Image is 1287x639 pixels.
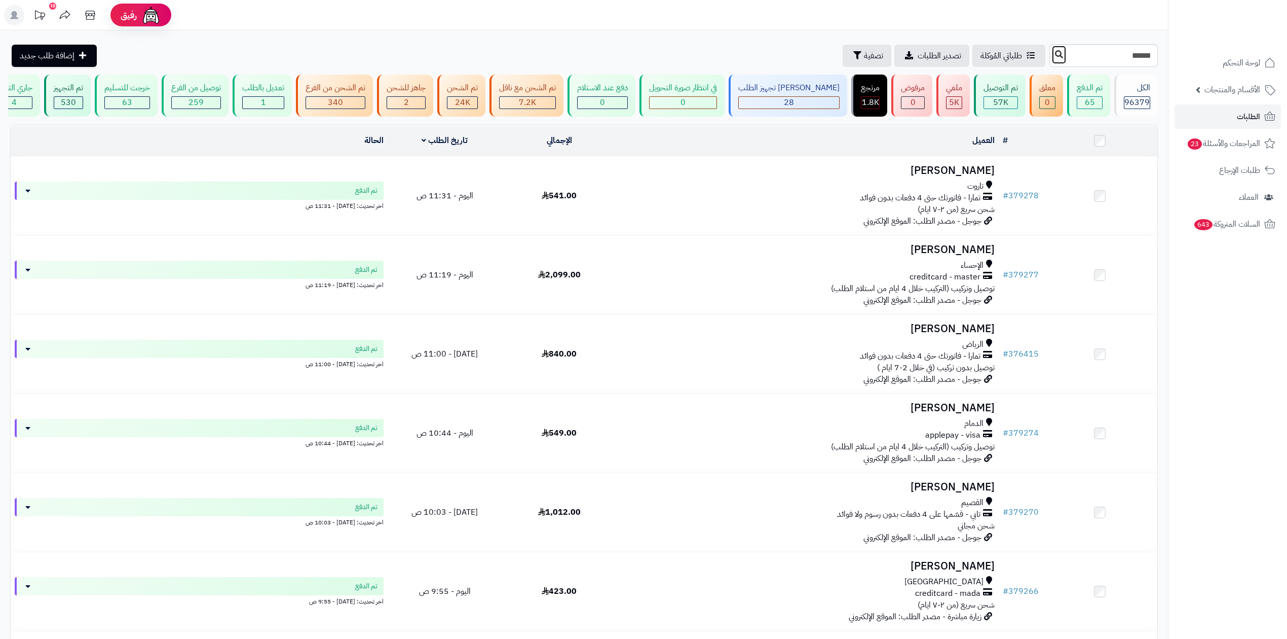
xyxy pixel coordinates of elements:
[417,190,473,202] span: اليوم - 11:31 ص
[904,576,983,588] span: [GEOGRAPHIC_DATA]
[122,96,132,109] span: 63
[1003,506,1008,518] span: #
[864,50,883,62] span: تصفية
[1077,82,1103,94] div: تم الدفع
[20,50,74,62] span: إضافة طلب جديد
[42,75,93,117] a: تم التجهيز 530
[1003,269,1039,281] a: #379277
[417,269,473,281] span: اليوم - 11:19 ص
[12,45,97,67] a: إضافة طلب جديد
[565,75,637,117] a: دفع عند الاستلام 0
[918,203,995,216] span: شحن سريع (من ٢-٧ ايام)
[27,5,52,28] a: تحديثات المنصة
[487,75,565,117] a: تم الشحن مع ناقل 7.2K
[1175,158,1281,183] a: طلبات الإرجاع
[105,97,149,109] div: 63
[843,45,891,67] button: تصفية
[831,282,995,295] span: توصيل وتركيب (التركيب خلال 4 ايام من استلام الطلب)
[542,585,577,597] span: 423.00
[12,96,17,109] span: 4
[1175,51,1281,75] a: لوحة التحكم
[863,531,981,544] span: جوجل - مصدر الطلب: الموقع الإلكتروني
[1112,75,1160,117] a: الكل96379
[980,50,1022,62] span: طلباتي المُوكلة
[889,75,934,117] a: مرفوض 0
[1188,138,1202,150] span: 23
[355,186,377,196] span: تم الدفع
[1204,83,1260,97] span: الأقسام والمنتجات
[447,97,477,109] div: 24017
[861,97,879,109] div: 1840
[355,423,377,433] span: تم الدفع
[621,481,995,493] h3: [PERSON_NAME]
[1223,56,1260,70] span: لوحة التحكم
[621,560,995,572] h3: [PERSON_NAME]
[1003,427,1039,439] a: #379274
[894,45,969,67] a: تصدير الطلبات
[934,75,972,117] a: ملغي 5K
[964,418,983,430] span: الدمام
[387,97,425,109] div: 2
[15,516,384,527] div: اخر تحديث: [DATE] - 10:03 ص
[447,82,478,94] div: تم الشحن
[435,75,487,117] a: تم الشحن 24K
[542,348,577,360] span: 840.00
[621,165,995,176] h3: [PERSON_NAME]
[946,82,962,94] div: ملغي
[243,97,284,109] div: 1
[15,595,384,606] div: اخر تحديث: [DATE] - 9:55 ص
[1175,185,1281,209] a: العملاء
[1194,219,1213,230] span: 643
[637,75,727,117] a: في انتظار صورة التحويل 0
[455,96,470,109] span: 24K
[104,82,150,94] div: خرجت للتسليم
[911,96,916,109] span: 0
[61,96,76,109] span: 530
[355,344,377,354] span: تم الدفع
[967,181,983,192] span: تاروت
[831,441,995,453] span: توصيل وتركيب (التركيب خلال 4 ايام من استلام الطلب)
[925,430,980,441] span: applepay - visa
[1193,217,1260,231] span: السلات المتروكة
[1237,110,1260,124] span: الطلبات
[961,497,983,509] span: القصيم
[500,97,555,109] div: 7222
[1040,97,1055,109] div: 0
[739,97,839,109] div: 28
[1028,75,1065,117] a: معلق 0
[863,373,981,385] span: جوجل - مصدر الطلب: الموقع الإلكتروني
[242,82,284,94] div: تعديل بالطلب
[542,427,577,439] span: 549.00
[727,75,849,117] a: [PERSON_NAME] تجهيز الطلب 28
[93,75,160,117] a: خرجت للتسليم 63
[1219,163,1260,177] span: طلبات الإرجاع
[1124,96,1150,109] span: 96379
[1003,348,1039,360] a: #376415
[172,97,220,109] div: 259
[650,97,716,109] div: 0
[621,402,995,414] h3: [PERSON_NAME]
[261,96,266,109] span: 1
[1003,269,1008,281] span: #
[49,3,56,10] div: 10
[171,82,221,94] div: توصيل من الفرع
[1077,97,1102,109] div: 65
[918,599,995,611] span: شحن سريع (من ٢-٧ ايام)
[972,45,1045,67] a: طلباتي المُوكلة
[306,82,365,94] div: تم الشحن من الفرع
[160,75,231,117] a: توصيل من الفرع 259
[877,362,995,374] span: توصيل بدون تركيب (في خلال 2-7 ايام )
[15,358,384,369] div: اخر تحديث: [DATE] - 11:00 ص
[1003,585,1039,597] a: #379266
[519,96,536,109] span: 7.2K
[680,96,686,109] span: 0
[404,96,409,109] span: 2
[54,97,83,109] div: 530
[499,82,556,94] div: تم الشحن مع ناقل
[949,96,959,109] span: 5K
[538,269,581,281] span: 2,099.00
[1003,348,1008,360] span: #
[861,82,880,94] div: مرتجع
[918,50,961,62] span: تصدير الطلبات
[910,271,980,283] span: creditcard - master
